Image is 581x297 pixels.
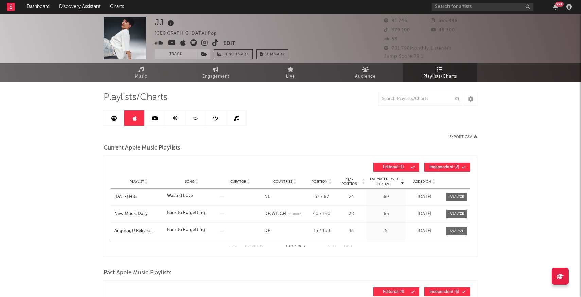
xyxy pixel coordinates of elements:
span: Independent ( 5 ) [429,290,460,294]
span: 781.798 Monthly Listeners [384,46,452,51]
span: 53 [384,37,397,41]
span: Position [312,180,328,184]
span: Countries [273,180,292,184]
a: Audience [328,63,403,82]
span: Playlist [130,180,144,184]
button: Previous [245,245,263,248]
div: 40 / 190 [309,211,334,217]
span: Past Apple Music Playlists [104,269,172,277]
button: Independent(5) [424,287,470,296]
span: Benchmark [223,51,249,59]
div: Back to Forgetting [167,227,205,233]
span: Estimated Daily Streams [368,177,400,187]
div: [DATE] [407,228,441,234]
span: Playlists/Charts [423,73,457,81]
a: DE [264,229,270,233]
div: 13 [338,228,365,234]
div: 99 + [555,2,564,7]
span: 365.448 [431,19,458,23]
div: [DATE] [407,194,441,200]
span: Peak Position [338,178,361,186]
button: Export CSV [449,135,477,139]
div: 13 / 100 [309,228,334,234]
a: Angesagt! Release Radar Top Hits 2025 [114,228,163,234]
span: 91.746 [384,19,407,23]
span: 379.100 [384,28,410,32]
button: First [228,245,238,248]
div: 66 [368,211,404,217]
span: of [298,245,302,248]
a: New Music Daily [114,211,163,217]
button: Editorial(4) [373,287,419,296]
button: 99+ [553,4,558,10]
a: Playlists/Charts [403,63,477,82]
a: Live [253,63,328,82]
span: Current Apple Music Playlists [104,144,180,152]
span: Editorial ( 1 ) [378,165,409,169]
a: Benchmark [214,49,253,59]
a: Engagement [178,63,253,82]
button: Summary [256,49,288,59]
a: Music [104,63,178,82]
span: Editorial ( 4 ) [378,290,409,294]
a: DE [264,212,270,216]
span: Engagement [202,73,229,81]
span: Jump Score: 79.1 [384,54,423,59]
span: Live [286,73,295,81]
span: Summary [265,53,285,56]
a: AT [270,212,278,216]
div: 38 [338,211,365,217]
a: [DATE] Hits [114,194,163,200]
div: [DATE] [407,211,441,217]
div: Back to Forgetting [167,210,205,216]
div: Wasted Love [167,193,193,199]
div: 24 [338,194,365,200]
span: Song [185,180,195,184]
button: Editorial(1) [373,163,419,172]
div: 69 [368,194,404,200]
div: JJ [155,17,176,28]
span: Added On [413,180,431,184]
span: Playlists/Charts [104,93,168,102]
button: Last [344,245,353,248]
input: Search for artists [432,3,533,11]
div: 1 3 3 [277,243,314,251]
span: Music [135,73,147,81]
span: (+ 1 more) [288,212,302,217]
div: [GEOGRAPHIC_DATA] | Pop [155,30,225,38]
a: NL [264,195,270,199]
span: to [289,245,293,248]
span: Curator [230,180,246,184]
div: 57 / 67 [309,194,334,200]
button: Track [155,49,197,59]
span: Audience [355,73,376,81]
input: Search Playlists/Charts [378,92,463,106]
a: CH [278,212,286,216]
button: Independent(2) [424,163,470,172]
div: 5 [368,228,404,234]
button: Edit [223,39,235,48]
button: Next [328,245,337,248]
span: Independent ( 2 ) [429,165,460,169]
span: 48.300 [431,28,455,32]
